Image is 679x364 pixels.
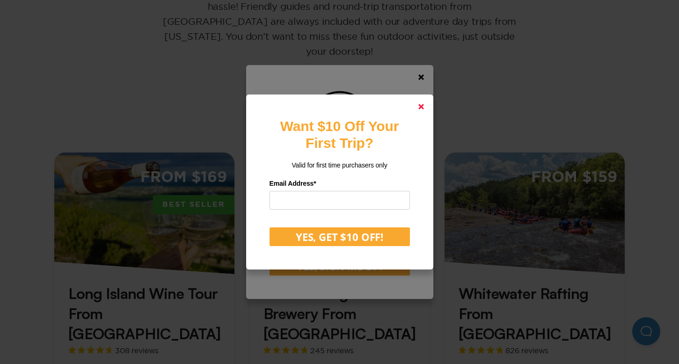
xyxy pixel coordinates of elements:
[314,180,316,187] span: Required
[410,95,432,118] a: Close
[270,227,410,246] button: YES, GET $10 OFF!
[280,118,399,151] strong: Want $10 Off Your First Trip?
[292,161,387,169] span: Valid for first time purchasers only
[270,176,410,191] label: Email Address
